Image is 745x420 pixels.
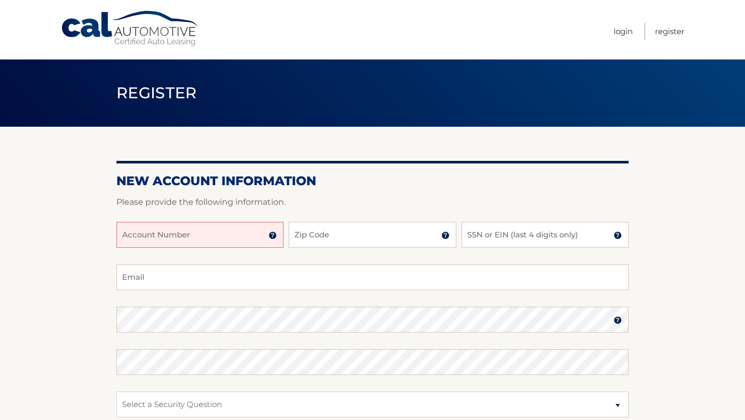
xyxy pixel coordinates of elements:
img: tooltip.svg [614,316,622,324]
h2: New Account Information [116,173,629,189]
img: tooltip.svg [269,231,277,239]
a: Login [614,23,633,40]
input: Zip Code [289,222,456,248]
a: Cal Automotive [61,10,200,47]
img: tooltip.svg [441,231,450,239]
input: Email [116,264,629,290]
a: Register [655,23,684,40]
p: Please provide the following information. [116,195,629,209]
img: tooltip.svg [614,231,622,239]
input: Account Number [116,222,284,248]
span: Register [116,83,197,102]
input: SSN or EIN (last 4 digits only) [461,222,629,248]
